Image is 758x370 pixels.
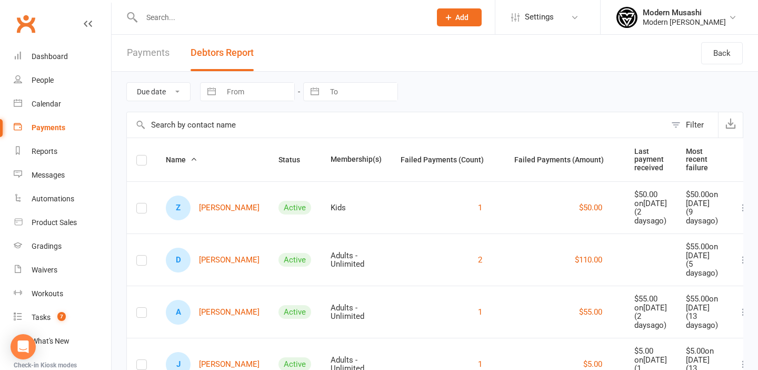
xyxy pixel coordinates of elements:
[324,83,397,101] input: To
[686,347,718,364] div: $5.00 on [DATE]
[32,337,69,345] div: What's New
[13,11,39,37] a: Clubworx
[455,13,468,22] span: Add
[14,163,111,187] a: Messages
[32,123,65,132] div: Payments
[401,153,495,166] button: Failed Payments (Count)
[686,260,718,277] div: ( 5 days ago)
[331,251,382,269] div: Adults - Unlimited
[127,112,666,138] input: Search by contact name
[32,266,57,274] div: Waivers
[331,203,382,212] div: Kids
[278,155,312,164] span: Status
[11,334,36,359] div: Open Intercom Messenger
[14,92,111,116] a: Calendar
[221,83,294,101] input: From
[57,312,66,321] span: 7
[525,5,554,29] span: Settings
[514,153,615,166] button: Failed Payments (Amount)
[625,138,676,181] th: Last payment received
[634,347,667,364] div: $5.00 on [DATE]
[666,112,718,138] button: Filter
[579,201,602,214] button: $50.00
[686,242,718,260] div: $55.00 on [DATE]
[32,100,61,108] div: Calendar
[32,171,65,179] div: Messages
[331,304,382,321] div: Adults - Unlimited
[401,155,495,164] span: Failed Payments (Count)
[686,295,718,312] div: $55.00 on [DATE]
[14,306,111,329] a: Tasks 7
[686,190,718,208] div: $50.00 on [DATE]
[14,69,111,92] a: People
[32,194,74,203] div: Automations
[634,190,667,208] div: $50.00 on [DATE]
[437,8,482,26] button: Add
[166,300,260,325] a: A[PERSON_NAME]
[32,289,63,298] div: Workouts
[686,119,704,131] div: Filter
[643,17,726,27] div: Modern [PERSON_NAME]
[575,254,602,266] button: $110.00
[278,201,311,215] div: Active
[14,211,111,235] a: Product Sales
[138,10,423,25] input: Search...
[14,45,111,69] a: Dashboard
[701,42,743,64] a: Back
[643,8,726,17] div: Modern Musashi
[514,155,615,164] span: Failed Payments (Amount)
[478,254,482,266] button: 2
[686,208,718,225] div: ( 9 days ago)
[14,282,111,306] a: Workouts
[579,306,602,318] button: $55.00
[191,35,254,71] button: Debtors Report
[478,201,482,214] button: 1
[127,35,169,71] a: Payments
[676,138,727,181] th: Most recent failure
[166,248,260,272] a: D[PERSON_NAME]
[14,140,111,163] a: Reports
[166,196,260,220] a: Z[PERSON_NAME]
[166,155,197,164] span: Name
[166,248,191,272] div: Daniel Finch
[166,196,191,220] div: Zane Briscoe-Hough
[166,153,197,166] button: Name
[634,295,667,312] div: $55.00 on [DATE]
[686,312,718,329] div: ( 13 days ago)
[32,242,62,250] div: Gradings
[278,305,311,319] div: Active
[634,312,667,329] div: ( 2 days ago)
[634,208,667,225] div: ( 2 days ago)
[32,147,57,155] div: Reports
[14,116,111,140] a: Payments
[321,138,391,181] th: Membership(s)
[14,235,111,258] a: Gradings
[278,253,311,267] div: Active
[32,218,77,227] div: Product Sales
[32,313,51,322] div: Tasks
[14,329,111,353] a: What's New
[478,306,482,318] button: 1
[616,7,637,28] img: thumb_image1750915221.png
[32,76,54,84] div: People
[14,258,111,282] a: Waivers
[166,300,191,325] div: Andrew Kaplantzi
[32,52,68,61] div: Dashboard
[14,187,111,211] a: Automations
[278,153,312,166] button: Status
